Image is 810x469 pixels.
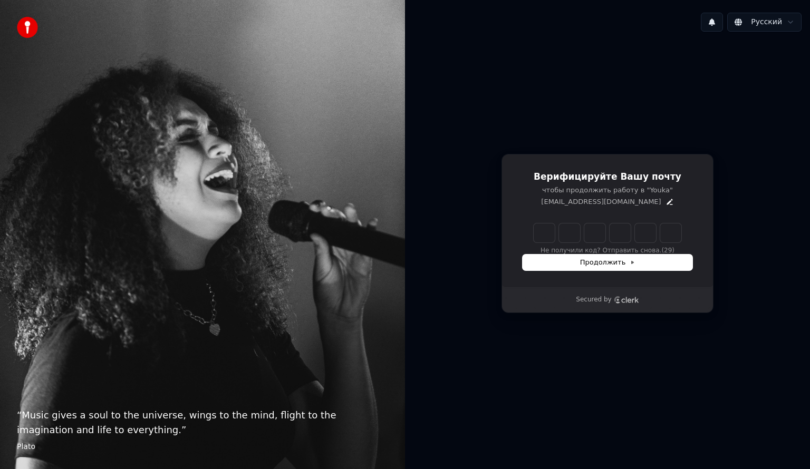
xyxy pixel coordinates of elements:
[614,296,639,304] a: Clerk logo
[17,17,38,38] img: youka
[666,198,674,206] button: Edit
[17,442,388,452] footer: Plato
[541,197,661,207] p: [EMAIL_ADDRESS][DOMAIN_NAME]
[534,223,681,242] input: Enter verification code
[523,255,692,270] button: Продолжить
[580,258,635,267] span: Продолжить
[523,185,692,195] p: чтобы продолжить работу в "Youka"
[576,296,611,304] p: Secured by
[17,408,388,437] p: “ Music gives a soul to the universe, wings to the mind, flight to the imagination and life to ev...
[523,171,692,183] h1: Верифицируйте Вашу почту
